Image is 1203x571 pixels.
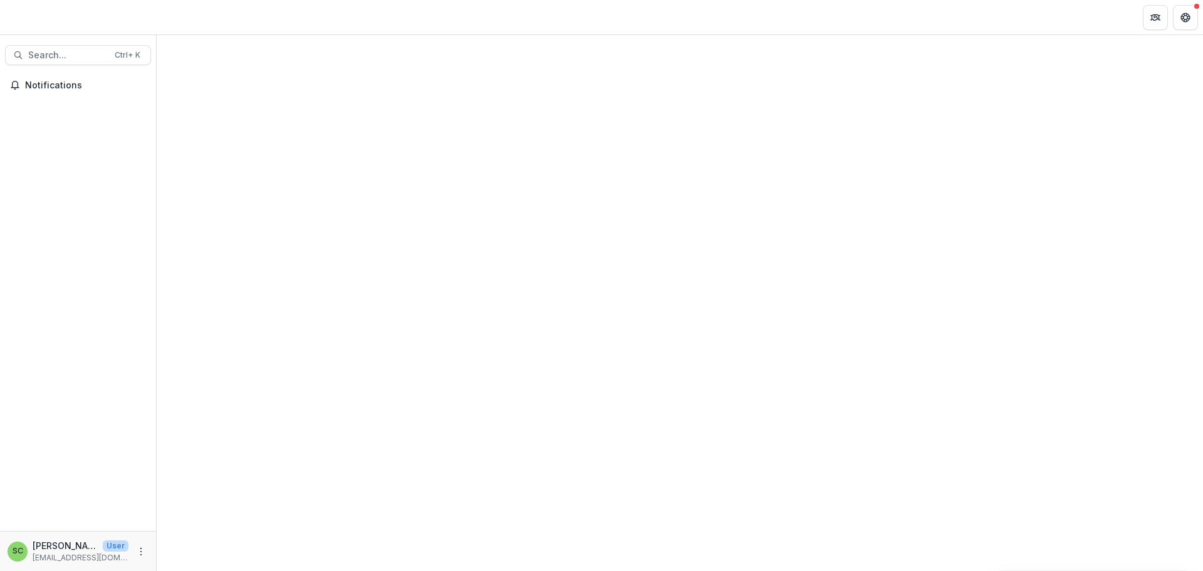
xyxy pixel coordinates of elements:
[13,547,23,555] div: Sonia Cavalli
[112,48,143,62] div: Ctrl + K
[33,539,98,552] p: [PERSON_NAME]
[5,45,151,65] button: Search...
[5,75,151,95] button: Notifications
[162,8,215,26] nav: breadcrumb
[133,544,148,559] button: More
[1173,5,1198,30] button: Get Help
[1143,5,1168,30] button: Partners
[103,540,128,552] p: User
[33,552,128,563] p: [EMAIL_ADDRESS][DOMAIN_NAME]
[28,50,107,61] span: Search...
[25,80,146,91] span: Notifications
